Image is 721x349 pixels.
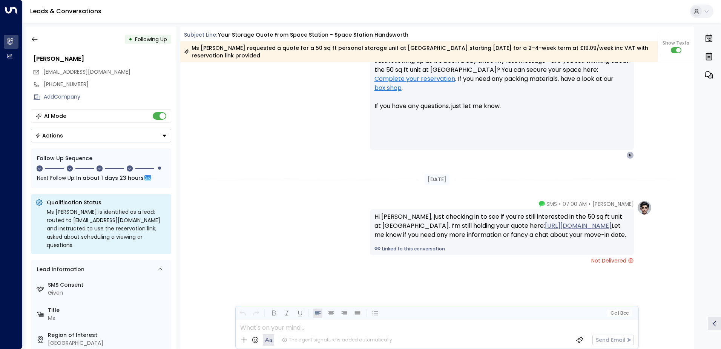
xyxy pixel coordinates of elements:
div: Hi [PERSON_NAME], just checking in to see if you’re still interested in the 50 sq ft unit at [GEO... [374,212,629,239]
div: [PHONE_NUMBER] [44,80,171,88]
div: Ms [PERSON_NAME] requested a quote for a 50 sq ft personal storage unit at [GEOGRAPHIC_DATA] star... [184,44,654,59]
div: Button group with a nested menu [31,129,171,142]
div: Your storage quote from Space Station - Space Station Handsworth [218,31,408,39]
span: • [589,200,591,208]
div: [GEOGRAPHIC_DATA] [48,339,168,347]
div: Ms [48,314,168,322]
label: Region of Interest [48,331,168,339]
span: | [618,310,619,316]
div: • [129,32,132,46]
span: Subject Line: [184,31,217,39]
div: The agent signature is added automatically [282,337,392,343]
div: Ms [PERSON_NAME] is identified as a lead; routed to [EMAIL_ADDRESS][DOMAIN_NAME] and instructed t... [47,208,167,249]
span: Following Up [135,36,167,43]
button: Redo [251,309,261,318]
a: Linked to this conversation [374,246,629,252]
a: box shop [374,83,402,93]
div: Given [48,289,168,297]
a: Complete your reservation [374,74,455,83]
span: Cc Bcc [610,310,628,316]
div: Next Follow Up: [37,174,165,182]
div: AI Mode [44,112,66,120]
button: Actions [31,129,171,142]
span: 07:00 AM [563,200,587,208]
div: Follow Up Sequence [37,154,165,162]
span: • [559,200,561,208]
label: Title [48,306,168,314]
span: brianna64617@google.co.uk [43,68,130,76]
span: Not Delivered [591,257,634,264]
div: Actions [35,132,63,139]
div: AddCompany [44,93,171,101]
span: Show Texts [663,40,689,46]
button: Cc|Bcc [607,310,631,317]
p: Hi [PERSON_NAME], Just following up as it’s been a day since my last message—are you still thinki... [374,38,629,120]
a: Leads & Conversations [30,7,101,15]
span: [EMAIL_ADDRESS][DOMAIN_NAME] [43,68,130,76]
a: [URL][DOMAIN_NAME] [545,221,612,230]
div: B [626,151,634,159]
div: [DATE] [425,174,449,185]
img: profile-logo.png [637,200,652,215]
span: [PERSON_NAME] [592,200,634,208]
p: Qualification Status [47,199,167,206]
div: Lead Information [34,266,84,273]
button: Undo [238,309,247,318]
label: SMS Consent [48,281,168,289]
div: [PERSON_NAME] [33,54,171,63]
span: In about 1 days 23 hours [76,174,144,182]
span: SMS [546,200,557,208]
